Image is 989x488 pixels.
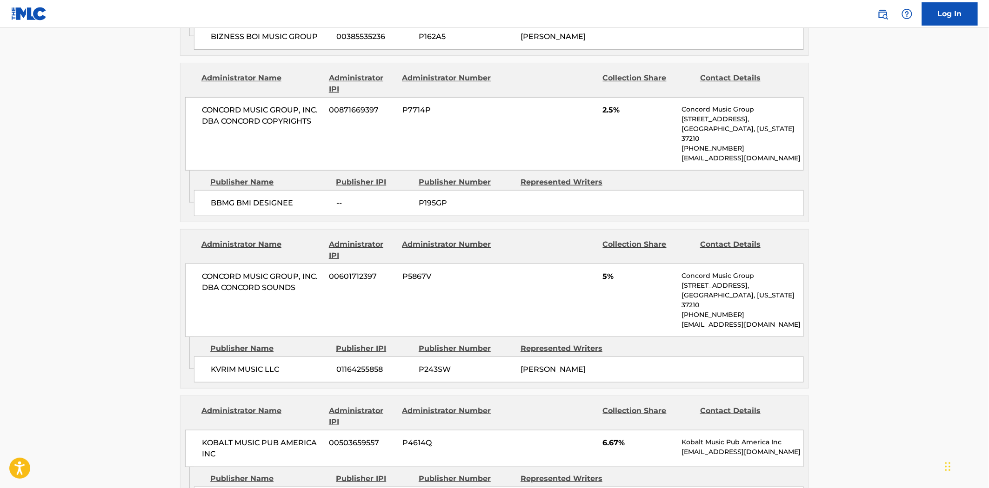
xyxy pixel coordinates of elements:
[682,114,803,124] p: [STREET_ADDRESS],
[336,31,412,42] span: 00385535236
[682,310,803,320] p: [PHONE_NUMBER]
[211,364,329,375] span: KVRIM MUSIC LLC
[11,7,47,20] img: MLC Logo
[898,5,916,23] div: Help
[874,5,892,23] a: Public Search
[603,405,693,428] div: Collection Share
[211,198,329,209] span: BBMG BMI DESIGNEE
[945,453,951,481] div: Drag
[201,239,322,261] div: Administrator Name
[336,177,412,188] div: Publisher IPI
[402,239,492,261] div: Administrator Number
[682,124,803,144] p: [GEOGRAPHIC_DATA], [US_STATE] 37210
[902,8,913,20] img: help
[682,447,803,457] p: [EMAIL_ADDRESS][DOMAIN_NAME]
[336,198,412,209] span: --
[521,473,615,484] div: Represented Writers
[419,31,514,42] span: P162A5
[402,271,493,282] span: P5867V
[700,73,790,95] div: Contact Details
[682,153,803,163] p: [EMAIL_ADDRESS][DOMAIN_NAME]
[682,105,803,114] p: Concord Music Group
[419,198,514,209] span: P195GP
[210,473,329,484] div: Publisher Name
[603,73,693,95] div: Collection Share
[700,405,790,428] div: Contact Details
[682,437,803,447] p: Kobalt Music Pub America Inc
[336,473,412,484] div: Publisher IPI
[201,73,322,95] div: Administrator Name
[402,73,492,95] div: Administrator Number
[402,405,492,428] div: Administrator Number
[603,437,675,448] span: 6.67%
[521,177,615,188] div: Represented Writers
[682,281,803,290] p: [STREET_ADDRESS],
[202,105,322,127] span: CONCORD MUSIC GROUP, INC. DBA CONCORD COPYRIGHTS
[682,290,803,310] p: [GEOGRAPHIC_DATA], [US_STATE] 37210
[336,364,412,375] span: 01164255858
[210,343,329,354] div: Publisher Name
[603,239,693,261] div: Collection Share
[521,343,615,354] div: Represented Writers
[877,8,889,20] img: search
[682,271,803,281] p: Concord Music Group
[329,405,395,428] div: Administrator IPI
[329,73,395,95] div: Administrator IPI
[202,271,322,293] span: CONCORD MUSIC GROUP, INC. DBA CONCORD SOUNDS
[603,105,675,116] span: 2.5%
[329,437,395,448] span: 00503659557
[419,177,514,188] div: Publisher Number
[419,473,514,484] div: Publisher Number
[202,437,322,460] span: KOBALT MUSIC PUB AMERICA INC
[682,320,803,330] p: [EMAIL_ADDRESS][DOMAIN_NAME]
[329,239,395,261] div: Administrator IPI
[336,343,412,354] div: Publisher IPI
[419,343,514,354] div: Publisher Number
[329,105,395,116] span: 00871669397
[210,177,329,188] div: Publisher Name
[329,271,395,282] span: 00601712397
[942,443,989,488] iframe: Chat Widget
[521,32,586,41] span: [PERSON_NAME]
[922,2,978,26] a: Log In
[402,437,493,448] span: P4614Q
[201,405,322,428] div: Administrator Name
[603,271,675,282] span: 5%
[402,105,493,116] span: P7714P
[682,144,803,153] p: [PHONE_NUMBER]
[700,239,790,261] div: Contact Details
[211,31,329,42] span: BIZNESS BOI MUSIC GROUP
[521,365,586,374] span: [PERSON_NAME]
[419,364,514,375] span: P243SW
